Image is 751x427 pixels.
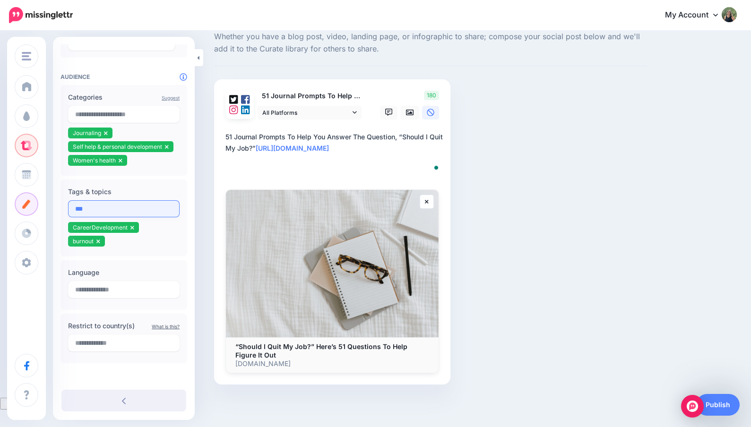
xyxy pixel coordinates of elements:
span: Journaling [73,129,101,137]
span: Women's health [73,157,116,164]
label: Tags & topics [68,186,180,197]
span: Self help & personal development [73,143,162,150]
label: Restrict to country(s) [68,320,180,332]
span: burnout [73,238,94,245]
label: Language [68,267,180,278]
h4: Audience [60,73,187,80]
label: Categories [68,92,180,103]
span: CareerDevelopment [73,224,128,231]
img: menu.png [22,52,31,60]
a: Publish [696,394,740,416]
a: My Account [656,4,737,27]
a: What is this? [152,324,180,329]
div: Open Intercom Messenger [681,395,704,418]
a: Suggest [162,95,180,101]
img: Missinglettr [9,7,73,23]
